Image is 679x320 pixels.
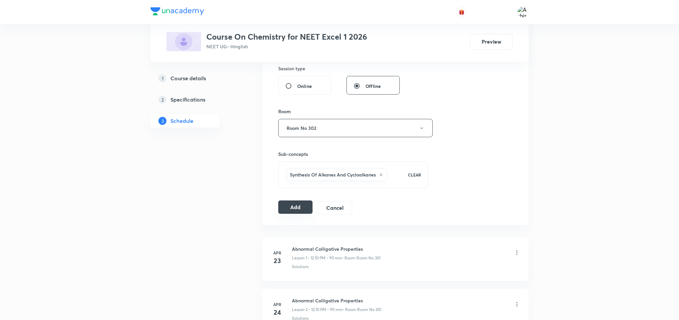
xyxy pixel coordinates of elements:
[150,93,241,106] a: 2Specifications
[271,301,284,307] h6: Apr
[150,7,204,17] a: Company Logo
[470,34,513,50] button: Preview
[456,7,467,17] button: avatar
[150,72,241,85] a: 1Course details
[278,151,428,158] h6: Sub-concepts
[170,74,206,82] h5: Course details
[292,297,381,304] h6: Abnormal Colligative Properties
[206,32,367,42] h3: Course On Chemistry for NEET Excel 1 2026
[292,255,342,261] p: Lesson 1 • 12:10 PM • 90 min
[166,32,201,51] img: FA3D8F9D-0B5F-4BB3-9A79-89022944EB90_plus.png
[271,307,284,317] h4: 24
[278,108,291,115] h6: Room
[342,307,381,313] p: • Room Room No 301
[271,250,284,256] h6: Apr
[158,74,166,82] p: 1
[170,117,193,125] h5: Schedule
[292,245,380,252] h6: Abnormal Colligative Properties
[278,119,433,137] button: Room No 302
[158,117,166,125] p: 3
[459,9,465,15] img: avatar
[318,201,352,214] button: Cancel
[297,83,312,90] span: Online
[278,200,313,214] button: Add
[292,264,309,270] p: Solutions
[158,96,166,104] p: 2
[150,7,204,15] img: Company Logo
[342,255,380,261] p: • Room Room No 301
[170,96,205,104] h5: Specifications
[517,6,529,18] img: Ashish Kumar
[271,256,284,266] h4: 23
[365,83,381,90] span: Offline
[290,171,376,178] h6: Synthesis Of Alkanes And Cycloalkanes
[206,43,367,50] p: NEET UG • Hinglish
[278,65,305,72] h6: Session type
[408,172,421,178] p: CLEAR
[292,307,342,313] p: Lesson 2 • 12:10 PM • 90 min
